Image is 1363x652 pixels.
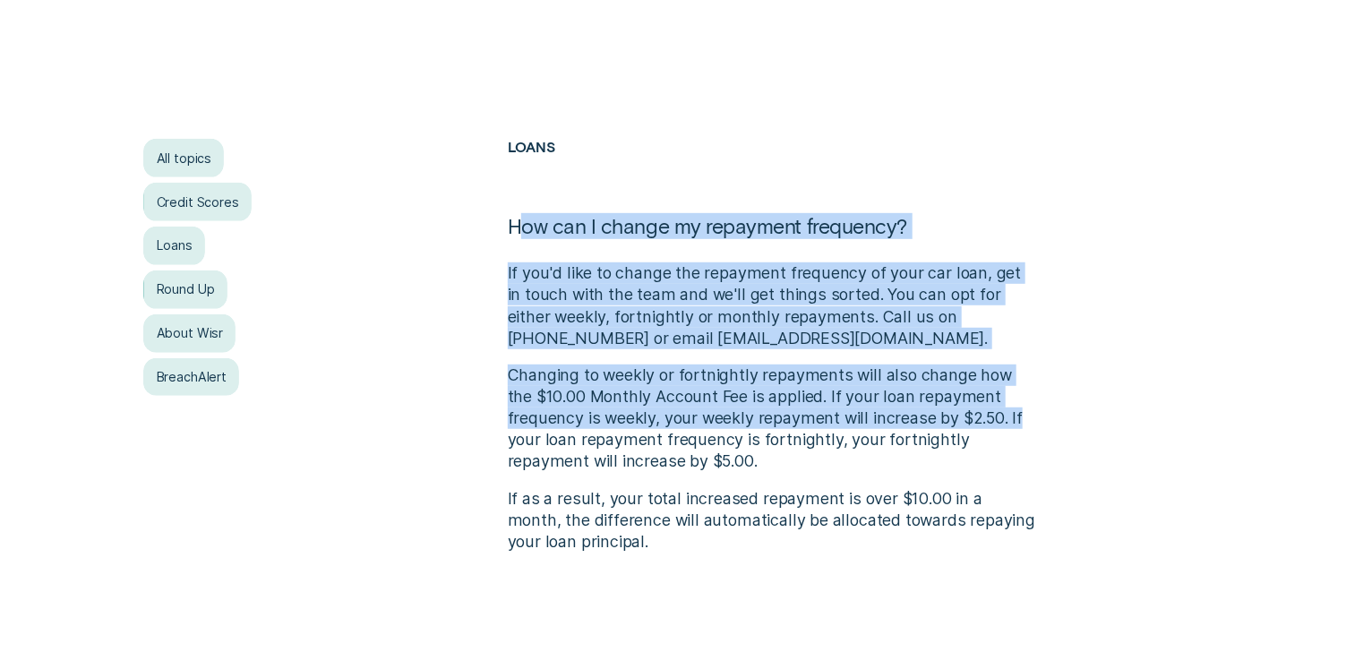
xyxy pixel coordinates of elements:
h2: Loans [508,139,1038,213]
a: Credit Scores [143,183,252,221]
p: Changing to weekly or fortnightly repayments will also change how the $10.00 Monthly Account Fee ... [508,365,1038,472]
a: Round Up [143,270,227,309]
a: About Wisr [143,314,236,353]
h1: How can I change my repayment frequency? [508,213,1038,263]
p: If as a result, your total increased repayment is over $10.00 in a month, the difference will aut... [508,488,1038,553]
a: BreachAlert [143,358,239,397]
p: If you'd like to change the repayment frequency of your car loan, get in touch with the team and ... [508,262,1038,348]
a: Loans [143,227,205,265]
a: Loans [508,138,555,155]
a: All topics [143,139,224,177]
